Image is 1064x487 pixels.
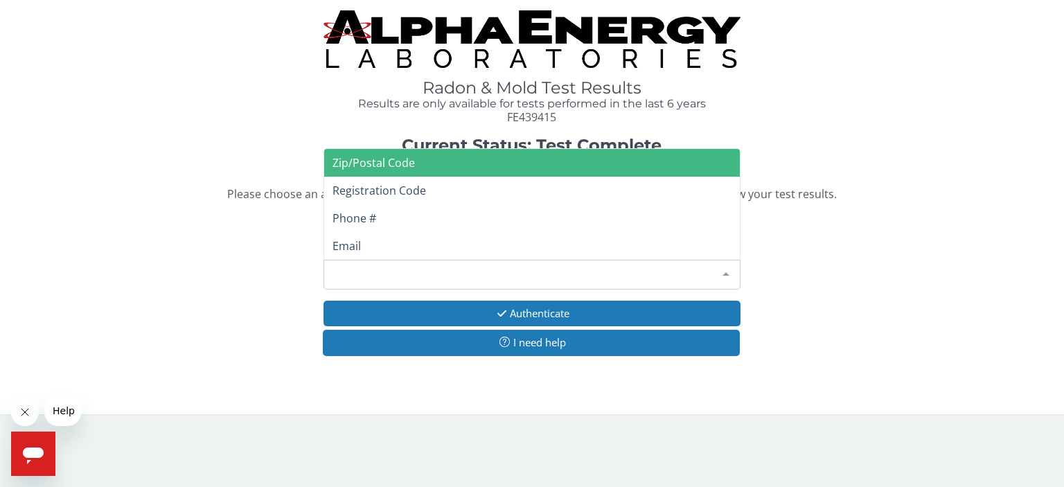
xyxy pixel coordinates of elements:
iframe: Message from company [44,396,81,426]
span: To protect your confidential test results, we need to confirm some information. Please choose an ... [227,170,837,202]
iframe: Close message [11,398,39,426]
button: Authenticate [323,301,741,326]
span: Zip/Postal Code [332,155,415,170]
span: Phone # [332,211,376,226]
h1: Radon & Mold Test Results [323,79,741,97]
button: I need help [323,330,740,355]
span: Registration Code [332,183,426,198]
iframe: Button to launch messaging window [11,432,55,476]
h4: Results are only available for tests performed in the last 6 years [323,98,741,110]
span: Email [332,238,361,254]
strong: Current Status: Test Complete [402,135,662,155]
span: FE439415 [507,109,556,125]
img: TightCrop.jpg [323,10,741,68]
